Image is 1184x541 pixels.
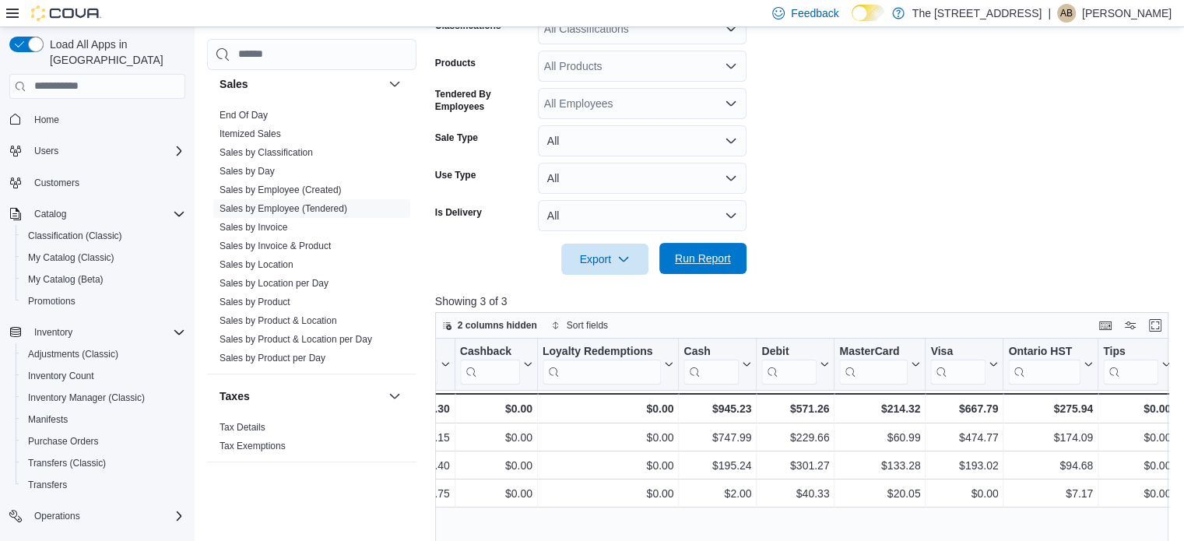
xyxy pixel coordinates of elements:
[28,435,99,448] span: Purchase Orders
[207,418,416,462] div: Taxes
[220,110,268,121] a: End Of Day
[1060,4,1073,23] span: AB
[220,221,287,234] span: Sales by Invoice
[459,428,532,447] div: $0.00
[1103,428,1171,447] div: $0.00
[28,295,76,307] span: Promotions
[31,5,101,21] img: Cova
[683,344,739,359] div: Cash
[220,240,331,252] span: Sales by Invoice & Product
[16,452,191,474] button: Transfers (Classic)
[16,409,191,430] button: Manifests
[839,484,920,503] div: $20.05
[44,37,185,68] span: Load All Apps in [GEOGRAPHIC_DATA]
[22,454,185,472] span: Transfers (Classic)
[28,205,185,223] span: Catalog
[930,399,998,418] div: $667.79
[912,4,1042,23] p: The [STREET_ADDRESS]
[3,108,191,131] button: Home
[839,344,908,384] div: MasterCard
[16,247,191,269] button: My Catalog (Classic)
[220,128,281,139] a: Itemized Sales
[220,184,342,195] a: Sales by Employee (Created)
[220,109,268,121] span: End Of Day
[1082,4,1172,23] p: [PERSON_NAME]
[839,428,920,447] div: $60.99
[561,244,648,275] button: Export
[675,251,731,266] span: Run Report
[3,203,191,225] button: Catalog
[28,323,185,342] span: Inventory
[543,484,674,503] div: $0.00
[1008,484,1093,503] div: $7.17
[34,326,72,339] span: Inventory
[542,344,673,384] button: Loyalty Redemptions
[683,399,751,418] div: $945.23
[761,344,817,359] div: Debit
[435,132,478,144] label: Sale Type
[353,344,437,359] div: Total Discount
[659,243,747,274] button: Run Report
[1096,316,1115,335] button: Keyboard shortcuts
[385,387,404,406] button: Taxes
[353,344,437,384] div: Total Discount
[839,344,920,384] button: MasterCard
[220,259,293,270] a: Sales by Location
[220,202,347,215] span: Sales by Employee (Tendered)
[436,316,543,335] button: 2 columns hidden
[220,421,265,434] span: Tax Details
[1103,456,1171,475] div: $0.00
[1008,344,1080,359] div: Ontario HST
[28,273,104,286] span: My Catalog (Beta)
[458,319,537,332] span: 2 columns hidden
[435,88,532,113] label: Tendered By Employees
[28,507,185,525] span: Operations
[761,344,829,384] button: Debit
[220,333,372,346] span: Sales by Product & Location per Day
[22,345,185,364] span: Adjustments (Classic)
[34,114,59,126] span: Home
[725,60,737,72] button: Open list of options
[22,292,185,311] span: Promotions
[22,227,185,245] span: Classification (Classic)
[220,184,342,196] span: Sales by Employee (Created)
[930,456,998,475] div: $193.02
[683,484,751,503] div: $2.00
[1008,456,1093,475] div: $94.68
[220,76,382,92] button: Sales
[220,388,382,404] button: Taxes
[353,456,449,475] div: -$35.40
[220,277,328,290] span: Sales by Location per Day
[22,476,185,494] span: Transfers
[220,222,287,233] a: Sales by Invoice
[435,169,476,181] label: Use Type
[1103,344,1158,359] div: Tips
[28,110,185,129] span: Home
[220,296,290,308] span: Sales by Product
[930,484,998,503] div: $0.00
[28,348,118,360] span: Adjustments (Classic)
[543,456,674,475] div: $0.00
[220,297,290,307] a: Sales by Product
[16,225,191,247] button: Classification (Classic)
[1008,399,1093,418] div: $275.94
[725,97,737,110] button: Open list of options
[220,441,286,451] a: Tax Exemptions
[28,230,122,242] span: Classification (Classic)
[353,428,449,447] div: -$134.15
[852,5,884,21] input: Dark Mode
[220,128,281,140] span: Itemized Sales
[220,258,293,271] span: Sales by Location
[22,292,82,311] a: Promotions
[545,316,614,335] button: Sort fields
[543,428,674,447] div: $0.00
[28,142,185,160] span: Users
[22,367,100,385] a: Inventory Count
[16,387,191,409] button: Inventory Manager (Classic)
[28,479,67,491] span: Transfers
[459,344,519,359] div: Cashback
[28,323,79,342] button: Inventory
[385,75,404,93] button: Sales
[22,388,185,407] span: Inventory Manager (Classic)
